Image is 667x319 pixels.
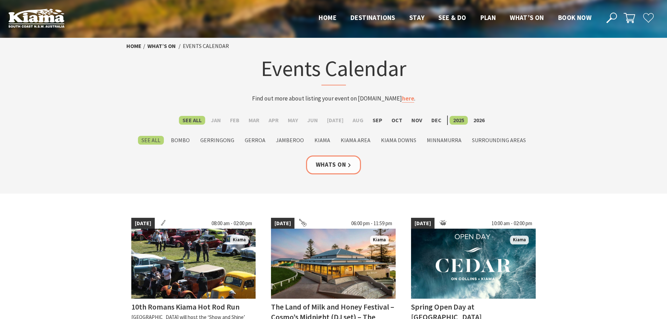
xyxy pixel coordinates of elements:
[196,54,471,85] h1: Events Calendar
[319,13,336,22] span: Home
[438,13,466,22] span: See & Do
[306,155,361,174] a: Whats On
[349,116,367,125] label: Aug
[131,302,239,312] h4: 10th Romans Kiama Hot Rod Run
[304,116,321,125] label: Jun
[311,136,334,145] label: Kiama
[271,229,396,299] img: Land of Milk an Honey Festival
[370,236,389,244] span: Kiama
[388,116,406,125] label: Oct
[470,116,488,125] label: 2026
[227,116,243,125] label: Feb
[196,94,471,103] p: Find out more about listing your event on [DOMAIN_NAME] .
[131,229,256,299] img: Hot Rod Run Kiama
[208,218,256,229] span: 08:00 am - 02:00 pm
[408,116,426,125] label: Nov
[558,13,591,22] span: Book now
[183,42,229,51] li: Events Calendar
[337,136,374,145] label: Kiama Area
[167,136,193,145] label: Bombo
[245,116,263,125] label: Mar
[271,218,294,229] span: [DATE]
[409,13,425,22] span: Stay
[468,136,529,145] label: Surrounding Areas
[428,116,445,125] label: Dec
[265,116,282,125] label: Apr
[272,136,307,145] label: Jamberoo
[369,116,386,125] label: Sep
[8,8,64,28] img: Kiama Logo
[488,218,536,229] span: 10:00 am - 02:00 pm
[284,116,301,125] label: May
[402,95,414,103] a: here
[510,13,544,22] span: What’s On
[324,116,347,125] label: [DATE]
[312,12,598,24] nav: Main Menu
[480,13,496,22] span: Plan
[377,136,420,145] label: Kiama Downs
[179,116,205,125] label: See All
[138,136,164,145] label: See All
[147,42,176,50] a: What’s On
[197,136,238,145] label: Gerringong
[241,136,269,145] label: Gerroa
[423,136,465,145] label: Minnamurra
[230,236,249,244] span: Kiama
[450,116,468,125] label: 2025
[131,218,155,229] span: [DATE]
[348,218,396,229] span: 06:00 pm - 11:59 pm
[126,42,141,50] a: Home
[350,13,395,22] span: Destinations
[207,116,224,125] label: Jan
[510,236,529,244] span: Kiama
[411,218,435,229] span: [DATE]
